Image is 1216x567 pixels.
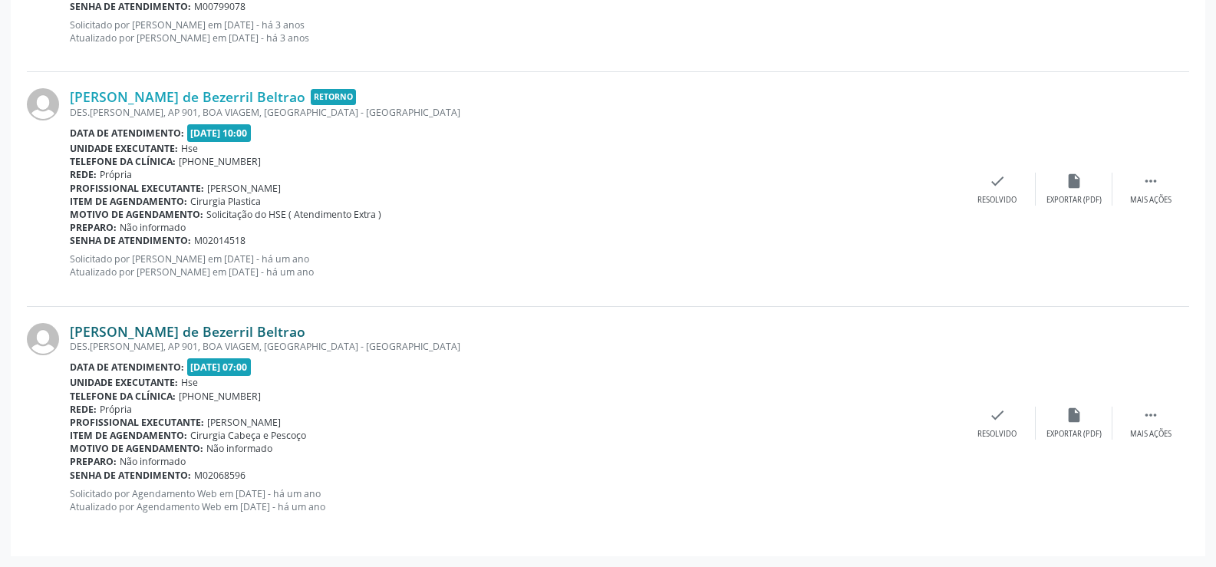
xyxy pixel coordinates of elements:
[311,89,356,105] span: Retorno
[70,390,176,403] b: Telefone da clínica:
[1130,429,1172,440] div: Mais ações
[70,221,117,234] b: Preparo:
[70,361,184,374] b: Data de atendimento:
[179,155,261,168] span: [PHONE_NUMBER]
[100,403,132,416] span: Própria
[190,195,261,208] span: Cirurgia Plastica
[70,376,178,389] b: Unidade executante:
[70,323,305,340] a: [PERSON_NAME] de Bezerril Beltrao
[70,88,305,105] a: [PERSON_NAME] de Bezerril Beltrao
[1046,195,1102,206] div: Exportar (PDF)
[120,221,186,234] span: Não informado
[187,124,252,142] span: [DATE] 10:00
[70,127,184,140] b: Data de atendimento:
[70,340,959,353] div: DES.[PERSON_NAME], AP 901, BOA VIAGEM, [GEOGRAPHIC_DATA] - [GEOGRAPHIC_DATA]
[100,168,132,181] span: Própria
[181,142,198,155] span: Hse
[181,376,198,389] span: Hse
[206,442,272,455] span: Não informado
[70,106,959,119] div: DES.[PERSON_NAME], AP 901, BOA VIAGEM, [GEOGRAPHIC_DATA] - [GEOGRAPHIC_DATA]
[207,416,281,429] span: [PERSON_NAME]
[70,403,97,416] b: Rede:
[27,323,59,355] img: img
[70,455,117,468] b: Preparo:
[70,429,187,442] b: Item de agendamento:
[70,168,97,181] b: Rede:
[1066,407,1083,424] i: insert_drive_file
[70,195,187,208] b: Item de agendamento:
[187,358,252,376] span: [DATE] 07:00
[190,429,306,442] span: Cirurgia Cabeça e Pescoço
[70,469,191,482] b: Senha de atendimento:
[70,142,178,155] b: Unidade executante:
[70,442,203,455] b: Motivo de agendamento:
[70,208,203,221] b: Motivo de agendamento:
[1142,407,1159,424] i: 
[1066,173,1083,190] i: insert_drive_file
[70,234,191,247] b: Senha de atendimento:
[206,208,381,221] span: Solicitação do HSE ( Atendimento Extra )
[989,173,1006,190] i: check
[207,182,281,195] span: [PERSON_NAME]
[977,429,1017,440] div: Resolvido
[120,455,186,468] span: Não informado
[70,416,204,429] b: Profissional executante:
[27,88,59,120] img: img
[70,155,176,168] b: Telefone da clínica:
[70,18,959,45] p: Solicitado por [PERSON_NAME] em [DATE] - há 3 anos Atualizado por [PERSON_NAME] em [DATE] - há 3 ...
[70,487,959,513] p: Solicitado por Agendamento Web em [DATE] - há um ano Atualizado por Agendamento Web em [DATE] - h...
[1142,173,1159,190] i: 
[194,234,246,247] span: M02014518
[989,407,1006,424] i: check
[70,252,959,279] p: Solicitado por [PERSON_NAME] em [DATE] - há um ano Atualizado por [PERSON_NAME] em [DATE] - há um...
[1130,195,1172,206] div: Mais ações
[977,195,1017,206] div: Resolvido
[70,182,204,195] b: Profissional executante:
[1046,429,1102,440] div: Exportar (PDF)
[194,469,246,482] span: M02068596
[179,390,261,403] span: [PHONE_NUMBER]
